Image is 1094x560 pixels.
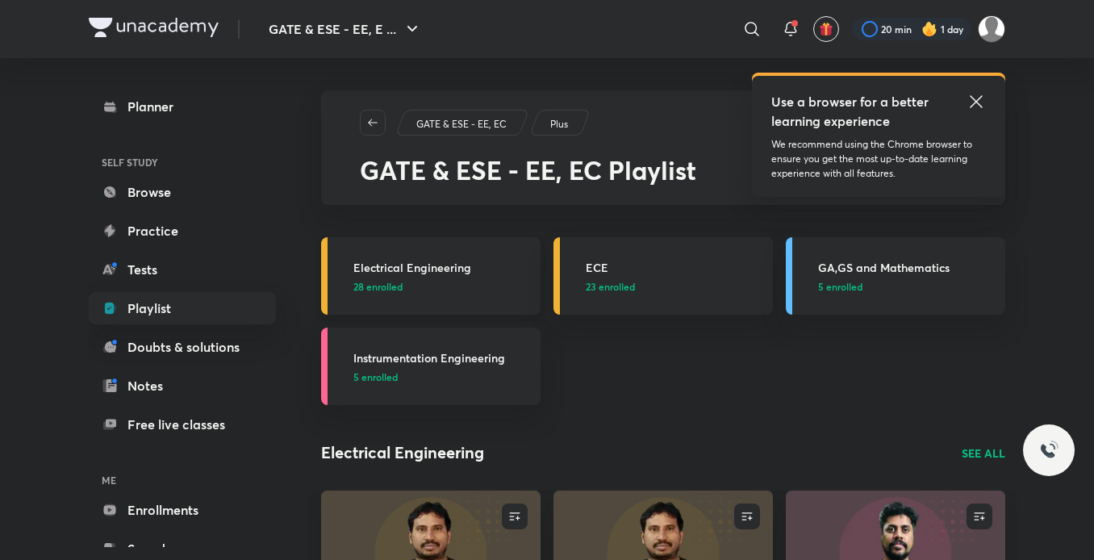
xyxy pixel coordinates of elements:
a: SEE ALL [962,445,1005,462]
h3: GA,GS and Mathematics [818,259,996,276]
a: GA,GS and Mathematics5 enrolled [786,237,1005,315]
h3: Electrical Engineering [353,259,531,276]
h6: ME [89,466,276,494]
img: ttu [1039,441,1059,460]
p: Plus [550,117,568,132]
img: Company Logo [89,18,219,37]
span: 5 enrolled [818,279,862,294]
h5: Use a browser for a better learning experience [771,92,932,131]
button: avatar [813,16,839,42]
a: Doubts & solutions [89,331,276,363]
a: GATE & ESE - EE, EC [414,117,510,132]
a: Playlist [89,292,276,324]
button: GATE & ESE - EE, E ... [259,13,432,45]
img: avatar [819,22,833,36]
a: Browse [89,176,276,208]
a: Plus [548,117,571,132]
a: Practice [89,215,276,247]
span: 23 enrolled [586,279,635,294]
a: Electrical Engineering28 enrolled [321,237,541,315]
span: GATE & ESE - EE, EC Playlist [360,153,696,187]
span: 28 enrolled [353,279,403,294]
span: 5 enrolled [353,370,398,384]
h3: Instrumentation Engineering [353,349,531,366]
img: streak [921,21,937,37]
a: Enrollments [89,494,276,526]
p: We recommend using the Chrome browser to ensure you get the most up-to-date learning experience w... [771,137,986,181]
a: Instrumentation Engineering5 enrolled [321,328,541,405]
img: Juhi Yaduwanshi [978,15,1005,43]
a: ECE23 enrolled [553,237,773,315]
p: GATE & ESE - EE, EC [416,117,507,132]
a: Company Logo [89,18,219,41]
a: Free live classes [89,408,276,441]
h3: ECE [586,259,763,276]
a: Tests [89,253,276,286]
h6: SELF STUDY [89,148,276,176]
h2: Electrical Engineering [321,441,484,465]
a: Notes [89,370,276,402]
a: Planner [89,90,276,123]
